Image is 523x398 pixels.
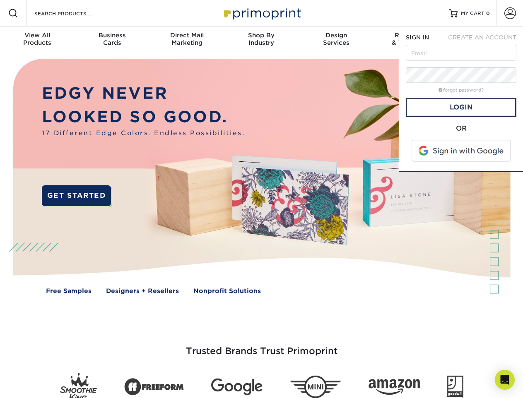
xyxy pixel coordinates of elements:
p: EDGY NEVER [42,82,245,105]
div: Open Intercom Messenger [495,370,515,390]
span: CREATE AN ACCOUNT [448,34,516,41]
input: Email [406,45,516,61]
div: Industry [224,32,299,46]
span: Design [299,32,374,39]
a: Resources& Templates [374,27,448,53]
div: & Templates [374,32,448,46]
span: 17 Different Edge Colors. Endless Possibilities. [42,129,245,138]
a: Free Samples [46,286,92,296]
a: DesignServices [299,27,374,53]
span: Shop By [224,32,299,39]
a: Shop ByIndustry [224,27,299,53]
img: Amazon [369,379,420,395]
a: Direct MailMarketing [149,27,224,53]
span: SIGN IN [406,34,429,41]
span: Business [75,32,149,39]
img: Goodwill [447,376,463,398]
input: SEARCH PRODUCTS..... [34,8,114,18]
h3: Trusted Brands Trust Primoprint [19,326,504,366]
a: BusinessCards [75,27,149,53]
img: Primoprint [220,4,303,22]
p: LOOKED SO GOOD. [42,105,245,129]
a: Designers + Resellers [106,286,179,296]
div: OR [406,124,516,133]
div: Cards [75,32,149,46]
div: Services [299,32,374,46]
span: Resources [374,32,448,39]
a: Nonprofit Solutions [193,286,261,296]
img: Google [211,379,263,396]
span: MY CART [461,10,484,17]
a: Login [406,98,516,117]
span: Direct Mail [149,32,224,39]
div: Marketing [149,32,224,46]
span: 0 [486,10,490,16]
a: forgot password? [439,87,484,93]
a: GET STARTED [42,185,111,206]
